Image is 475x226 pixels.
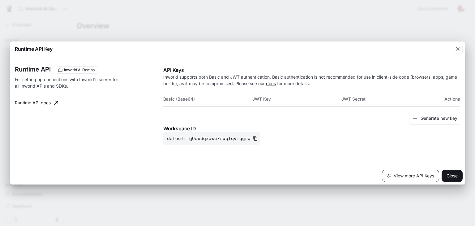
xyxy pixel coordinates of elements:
[62,67,97,73] span: Inworld AI Demos
[15,66,51,72] h3: Runtime API
[163,92,252,106] th: Basic (Base64)
[15,76,122,89] p: For setting up connections with Inworld's server for all Inworld APIs and SDKs.
[430,92,460,106] th: Actions
[442,170,463,182] button: Close
[163,66,460,74] p: API Keys
[266,81,276,86] a: docs
[382,170,439,182] button: View more API Keys
[12,97,61,109] a: Runtime API docs
[252,92,341,106] th: JWT Key
[163,74,460,87] p: Inworld supports both Basic and JWT authentication. Basic authentication is not recommended for u...
[56,66,98,74] div: These keys will apply to your current workspace only
[15,45,53,53] p: Runtime API Key
[163,125,460,132] p: Workspace ID
[341,92,430,106] th: JWT Secret
[409,112,460,125] button: Generate new key
[163,132,260,145] button: default-g6cx3qxawc7rwq1qviqyrq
